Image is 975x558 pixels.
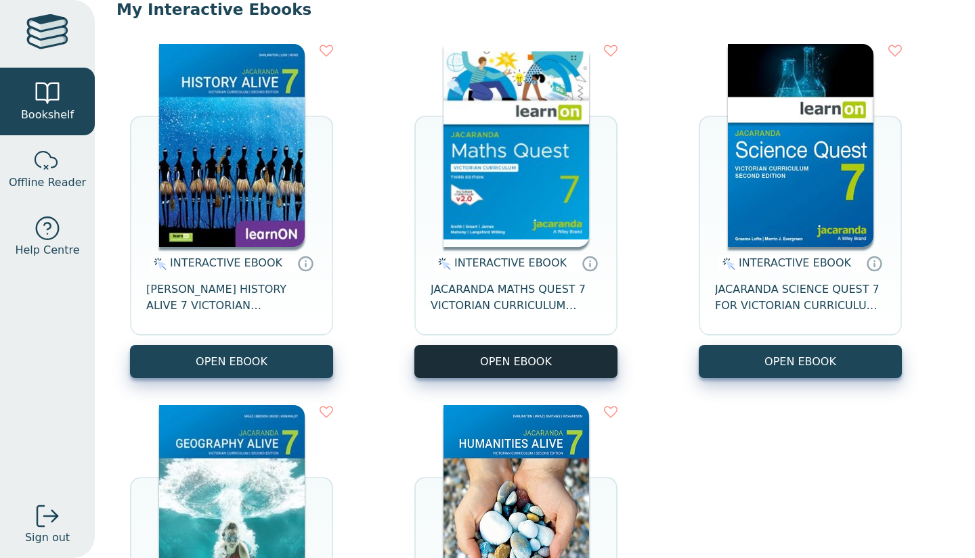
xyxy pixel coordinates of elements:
[715,281,886,314] span: JACARANDA SCIENCE QUEST 7 FOR VICTORIAN CURRICULUM LEARNON 2E EBOOK
[728,44,873,247] img: 329c5ec2-5188-ea11-a992-0272d098c78b.jpg
[414,345,617,378] button: OPEN EBOOK
[434,256,451,272] img: interactive.svg
[443,44,589,247] img: b87b3e28-4171-4aeb-a345-7fa4fe4e6e25.jpg
[159,44,305,247] img: d4781fba-7f91-e911-a97e-0272d098c78b.jpg
[9,175,86,191] span: Offline Reader
[146,281,317,314] span: [PERSON_NAME] HISTORY ALIVE 7 VICTORIAN CURRICULUM LEARNON EBOOK 2E
[431,281,601,314] span: JACARANDA MATHS QUEST 7 VICTORIAN CURRICULUM LEARNON EBOOK 3E
[454,256,567,269] span: INTERACTIVE EBOOK
[297,255,313,271] a: Interactive eBooks are accessed online via the publisher’s portal. They contain interactive resou...
[699,345,902,378] button: OPEN EBOOK
[718,256,735,272] img: interactive.svg
[170,256,282,269] span: INTERACTIVE EBOOK
[866,255,882,271] a: Interactive eBooks are accessed online via the publisher’s portal. They contain interactive resou...
[739,256,851,269] span: INTERACTIVE EBOOK
[21,107,74,123] span: Bookshelf
[130,345,333,378] button: OPEN EBOOK
[582,255,598,271] a: Interactive eBooks are accessed online via the publisher’s portal. They contain interactive resou...
[25,530,70,546] span: Sign out
[15,242,79,258] span: Help Centre
[150,256,167,272] img: interactive.svg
